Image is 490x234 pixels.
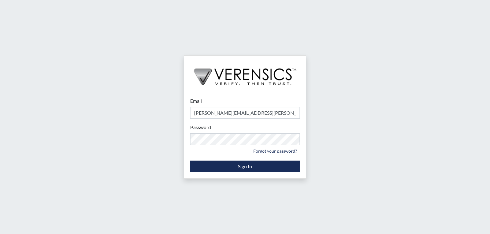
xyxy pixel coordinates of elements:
button: Sign In [190,161,300,172]
img: logo-wide-black.2aad4157.png [184,56,306,91]
label: Email [190,97,202,105]
a: Forgot your password? [251,146,300,156]
label: Password [190,124,211,131]
input: Email [190,107,300,119]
